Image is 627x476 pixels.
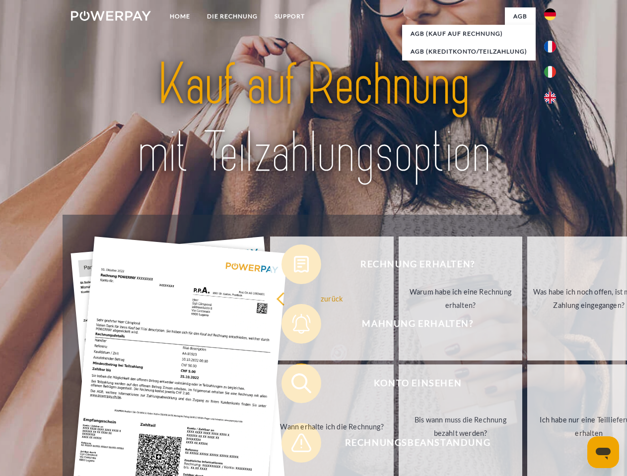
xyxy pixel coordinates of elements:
a: SUPPORT [266,7,313,25]
img: title-powerpay_de.svg [95,48,532,190]
a: AGB (Kreditkonto/Teilzahlung) [402,43,536,60]
a: agb [505,7,536,25]
a: DIE RECHNUNG [199,7,266,25]
div: zurück [276,292,388,305]
iframe: Schaltfläche zum Öffnen des Messaging-Fensters [587,436,619,468]
img: en [544,92,556,104]
img: it [544,66,556,78]
img: fr [544,41,556,53]
div: Warum habe ich eine Rechnung erhalten? [405,285,516,312]
div: Bis wann muss die Rechnung bezahlt werden? [405,413,516,440]
div: Wann erhalte ich die Rechnung? [276,419,388,433]
img: de [544,8,556,20]
a: AGB (Kauf auf Rechnung) [402,25,536,43]
img: logo-powerpay-white.svg [71,11,151,21]
a: Home [161,7,199,25]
